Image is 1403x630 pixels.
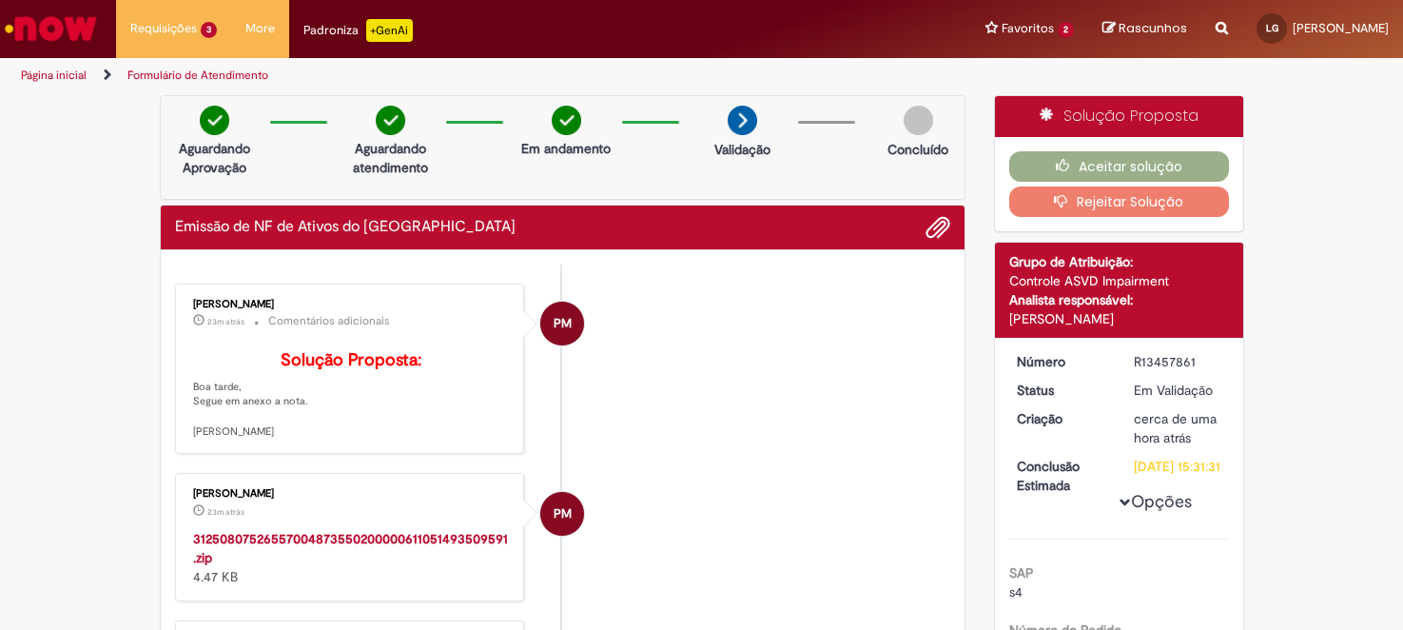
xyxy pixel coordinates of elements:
[1003,352,1120,371] dt: Número
[268,313,390,329] small: Comentários adicionais
[904,106,933,135] img: img-circle-grey.png
[207,506,244,518] time: 28/08/2025 14:06:33
[376,106,405,135] img: check-circle-green.png
[303,19,413,42] div: Padroniza
[193,488,510,500] div: [PERSON_NAME]
[521,139,611,158] p: Em andamento
[1003,409,1120,428] dt: Criação
[1266,22,1278,34] span: LG
[1134,457,1222,476] div: [DATE] 15:31:31
[200,106,229,135] img: check-circle-green.png
[1134,410,1217,446] time: 28/08/2025 13:31:29
[540,492,584,536] div: Paola Machado
[1102,20,1187,38] a: Rascunhos
[127,68,268,83] a: Formulário de Atendimento
[193,530,508,566] a: 31250807526557004873550200000611051493509591.zip
[1009,583,1023,600] span: s4
[344,139,437,177] p: Aguardando atendimento
[201,22,217,38] span: 3
[1009,564,1034,581] b: SAP
[2,10,100,48] img: ServiceNow
[1134,352,1222,371] div: R13457861
[1134,410,1217,446] span: cerca de uma hora atrás
[193,529,510,586] div: 4.47 KB
[1002,19,1054,38] span: Favoritos
[207,316,244,327] span: 23m atrás
[1009,271,1229,290] div: Controle ASVD Impairment
[245,19,275,38] span: More
[554,301,572,346] span: PM
[281,349,421,371] b: Solução Proposta:
[1009,290,1229,309] div: Analista responsável:
[175,219,516,236] h2: Emissão de NF de Ativos do ASVD Histórico de tíquete
[1293,20,1389,36] span: [PERSON_NAME]
[1009,151,1229,182] button: Aceitar solução
[168,139,261,177] p: Aguardando Aprovação
[193,351,510,440] p: Boa tarde, Segue em anexo a nota. [PERSON_NAME]
[926,215,950,240] button: Adicionar anexos
[1134,381,1222,400] div: Em Validação
[728,106,757,135] img: arrow-next.png
[554,491,572,537] span: PM
[21,68,87,83] a: Página inicial
[1003,457,1120,495] dt: Conclusão Estimada
[14,58,921,93] ul: Trilhas de página
[207,316,244,327] time: 28/08/2025 14:06:38
[1134,409,1222,447] div: 28/08/2025 13:31:29
[130,19,197,38] span: Requisições
[540,302,584,345] div: Paola Machado
[714,140,770,159] p: Validação
[552,106,581,135] img: check-circle-green.png
[366,19,413,42] p: +GenAi
[1003,381,1120,400] dt: Status
[995,96,1243,137] div: Solução Proposta
[1009,309,1229,328] div: [PERSON_NAME]
[1009,187,1229,217] button: Rejeitar Solução
[887,140,948,159] p: Concluído
[1058,22,1074,38] span: 2
[1119,19,1187,37] span: Rascunhos
[193,299,510,310] div: [PERSON_NAME]
[1009,252,1229,271] div: Grupo de Atribuição:
[207,506,244,518] span: 23m atrás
